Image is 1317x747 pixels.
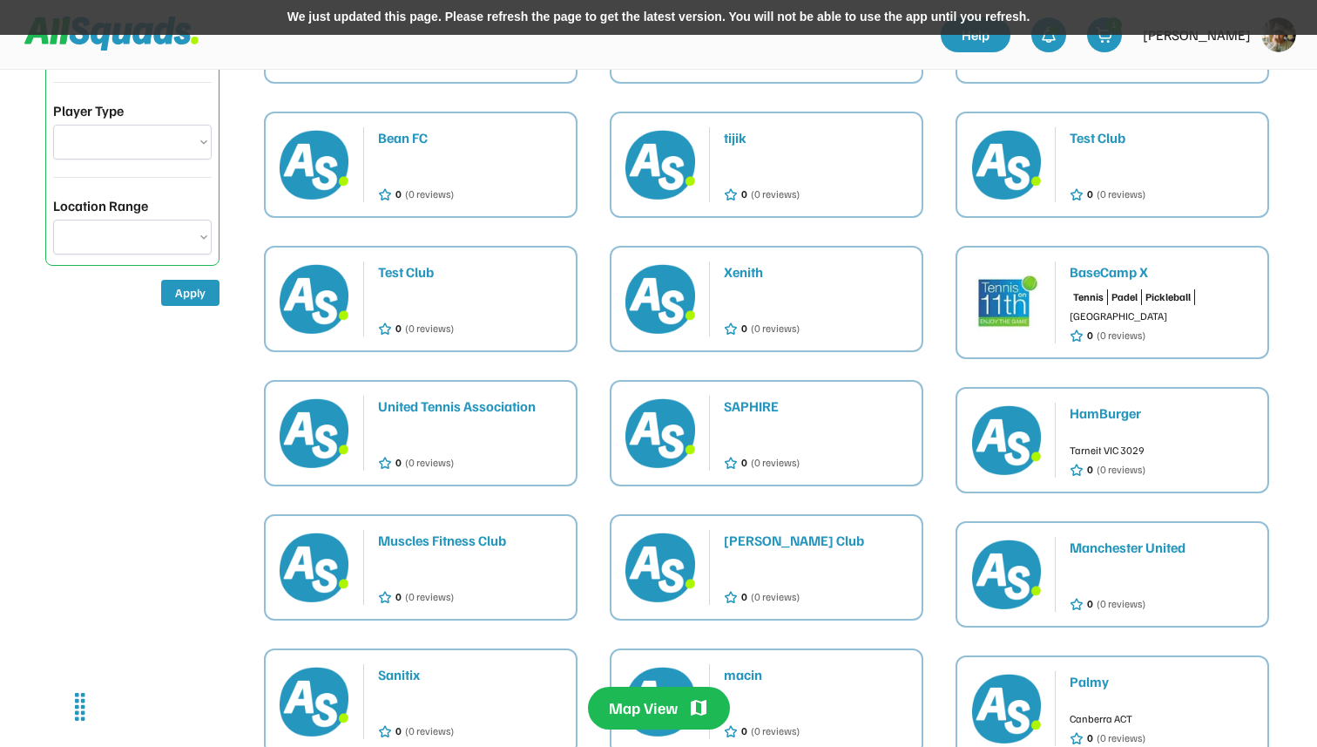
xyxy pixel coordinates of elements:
[1070,597,1084,612] img: star-01%20%282%29.svg
[1111,289,1138,305] div: Padel
[405,455,454,471] div: (0 reviews)
[378,396,562,417] div: United Tennis Association
[280,667,349,737] img: AS-100x100%402x.png
[395,723,402,739] div: 0
[724,530,908,551] div: [PERSON_NAME] Club
[395,187,402,202] div: 0
[724,322,738,336] img: star-01%20%282%29.svg
[1070,329,1084,343] img: star-01%20%282%29.svg
[378,724,392,739] img: star-01%20%282%29.svg
[1070,403,1253,424] div: HamBurger
[724,261,908,282] div: Xenith
[741,455,747,471] div: 0
[280,130,349,200] img: AS-100x100%402x.png
[1087,328,1093,343] div: 0
[378,664,562,685] div: Sanitix
[751,321,800,336] div: (0 reviews)
[1070,187,1084,202] img: star-01%20%282%29.svg
[405,589,454,605] div: (0 reviews)
[971,130,1041,200] img: AS-100x100%402x.png
[1097,596,1145,612] div: (0 reviews)
[378,456,392,471] img: star-01%20%282%29.svg
[741,187,747,202] div: 0
[1145,289,1191,305] div: Pickleball
[1070,671,1253,692] div: Palmy
[625,667,695,737] img: AS-100x100%402x.png
[53,195,148,216] div: Location Range
[741,321,747,336] div: 0
[280,264,349,334] img: AS-100x100%402x.png
[609,697,678,719] div: Map View
[1073,289,1104,305] div: Tennis
[378,261,562,282] div: Test Club
[724,590,738,605] img: star-01%20%282%29.svg
[971,674,1041,744] img: AS-100x100%402x.png
[724,664,908,685] div: macin
[751,455,800,471] div: (0 reviews)
[971,268,1041,337] img: club.jpeg
[724,456,738,471] img: star-01%20%282%29.svg
[724,127,908,148] div: tijik
[1097,328,1145,343] div: (0 reviews)
[1097,462,1145,478] div: (0 reviews)
[751,723,800,739] div: (0 reviews)
[378,590,392,605] img: star-01%20%282%29.svg
[1070,463,1084,478] img: star-01%20%282%29.svg
[1097,187,1145,202] div: (0 reviews)
[378,530,562,551] div: Muscles Fitness Club
[751,187,800,202] div: (0 reviews)
[971,540,1041,609] img: AS-100x100%402x.png
[1087,730,1093,746] div: 0
[1087,596,1093,612] div: 0
[280,533,349,602] img: AS-100x100%402x.png
[1070,261,1253,282] div: BaseCamp X
[1087,187,1093,202] div: 0
[724,187,738,202] img: star-01%20%282%29.svg
[53,100,124,121] div: Player Type
[1070,127,1253,148] div: Test Club
[161,280,219,306] button: Apply
[724,724,738,739] img: star-01%20%282%29.svg
[405,321,454,336] div: (0 reviews)
[625,130,695,200] img: AS-100x100%402x.png
[1087,462,1093,478] div: 0
[395,455,402,471] div: 0
[1097,730,1145,746] div: (0 reviews)
[625,398,695,468] img: AS-100x100%402x.png
[625,533,695,602] img: AS-100x100%402x.png
[405,723,454,739] div: (0 reviews)
[280,398,349,468] img: AS-100x100%402x.png
[741,723,747,739] div: 0
[395,321,402,336] div: 0
[405,187,454,202] div: (0 reviews)
[741,589,747,605] div: 0
[395,589,402,605] div: 0
[1070,537,1253,558] div: Manchester United
[378,187,392,202] img: star-01%20%282%29.svg
[378,127,562,148] div: Bean FC
[378,322,392,336] img: star-01%20%282%29.svg
[751,589,800,605] div: (0 reviews)
[971,405,1041,475] img: AS-100x100%402x.png
[1070,309,1253,324] div: [GEOGRAPHIC_DATA]
[724,396,908,417] div: SAPHIRE
[1070,731,1084,746] img: star-01%20%282%29.svg
[625,264,695,334] img: AS-100x100%402x.png
[1070,443,1253,458] div: Tarneit VIC 3029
